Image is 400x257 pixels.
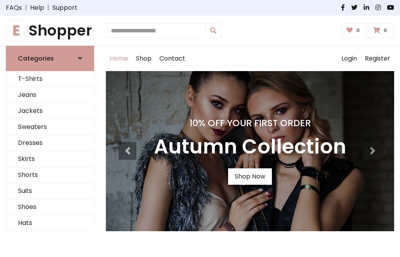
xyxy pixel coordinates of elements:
span: 0 [354,27,362,34]
a: Jeans [6,87,94,103]
a: Register [361,46,394,71]
a: Suits [6,183,94,199]
h1: Shopper [6,22,94,39]
a: Help [30,3,44,12]
a: Shop [132,46,155,71]
a: Sweaters [6,119,94,135]
a: Skirts [6,151,94,167]
h4: 10% Off Your First Order [154,118,346,128]
a: T-Shirts [6,71,94,87]
a: Login [337,46,361,71]
span: | [44,3,52,12]
a: 0 [368,23,394,38]
h3: Autumn Collection [154,135,346,159]
h6: Categories [18,55,54,62]
a: Shorts [6,167,94,183]
a: EShopper [6,22,94,39]
a: Categories [6,46,94,71]
a: FAQs [6,3,22,12]
a: Jackets [6,103,94,119]
span: E [6,20,27,41]
span: 0 [382,27,389,34]
a: Hats [6,215,94,231]
a: Shoes [6,199,94,215]
a: Shop Now [228,168,272,185]
a: Support [52,3,77,12]
a: Contact [155,46,189,71]
a: 0 [341,23,367,38]
a: Dresses [6,135,94,151]
span: | [22,3,30,12]
a: Home [106,46,132,71]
